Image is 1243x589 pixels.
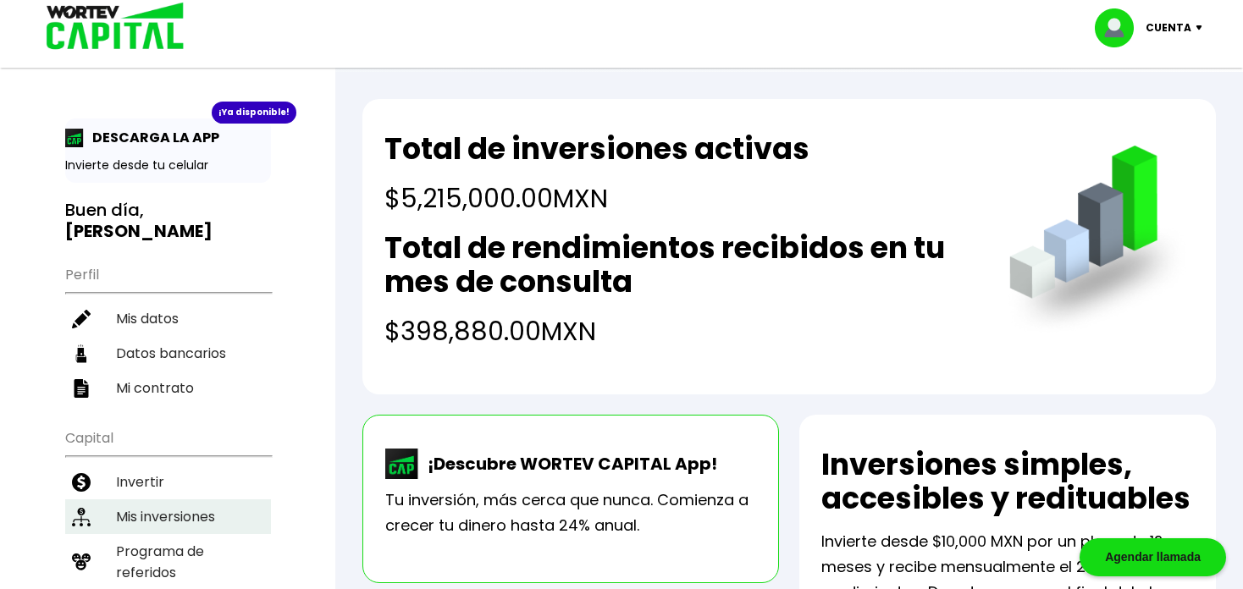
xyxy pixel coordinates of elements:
[65,129,84,147] img: app-icon
[384,179,809,217] h4: $5,215,000.00 MXN
[72,553,91,571] img: recomiendanos-icon.9b8e9327.svg
[65,465,271,499] a: Invertir
[72,473,91,492] img: invertir-icon.b3b967d7.svg
[84,127,219,148] p: DESCARGA LA APP
[1191,25,1214,30] img: icon-down
[384,132,809,166] h2: Total de inversiones activas
[1095,8,1146,47] img: profile-image
[65,200,271,242] h3: Buen día,
[65,256,271,405] ul: Perfil
[65,157,271,174] p: Invierte desde tu celular
[384,312,975,350] h4: $398,880.00 MXN
[419,451,717,476] p: ¡Descubre WORTEV CAPITAL App!
[65,371,271,405] a: Mi contrato
[385,449,419,479] img: wortev-capital-app-icon
[1146,15,1191,41] p: Cuenta
[821,448,1194,515] h2: Inversiones simples, accesibles y redituables
[65,499,271,534] a: Mis inversiones
[72,379,91,398] img: contrato-icon.f2db500c.svg
[385,487,756,538] p: Tu inversión, más cerca que nunca. Comienza a crecer tu dinero hasta 24% anual.
[65,301,271,336] a: Mis datos
[1080,538,1226,576] div: Agendar llamada
[212,102,296,124] div: ¡Ya disponible!
[1002,146,1194,338] img: grafica.516fef24.png
[65,219,213,243] b: [PERSON_NAME]
[384,231,975,299] h2: Total de rendimientos recibidos en tu mes de consulta
[65,336,271,371] a: Datos bancarios
[72,310,91,328] img: editar-icon.952d3147.svg
[72,344,91,363] img: datos-icon.10cf9172.svg
[72,508,91,526] img: inversiones-icon.6695dc30.svg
